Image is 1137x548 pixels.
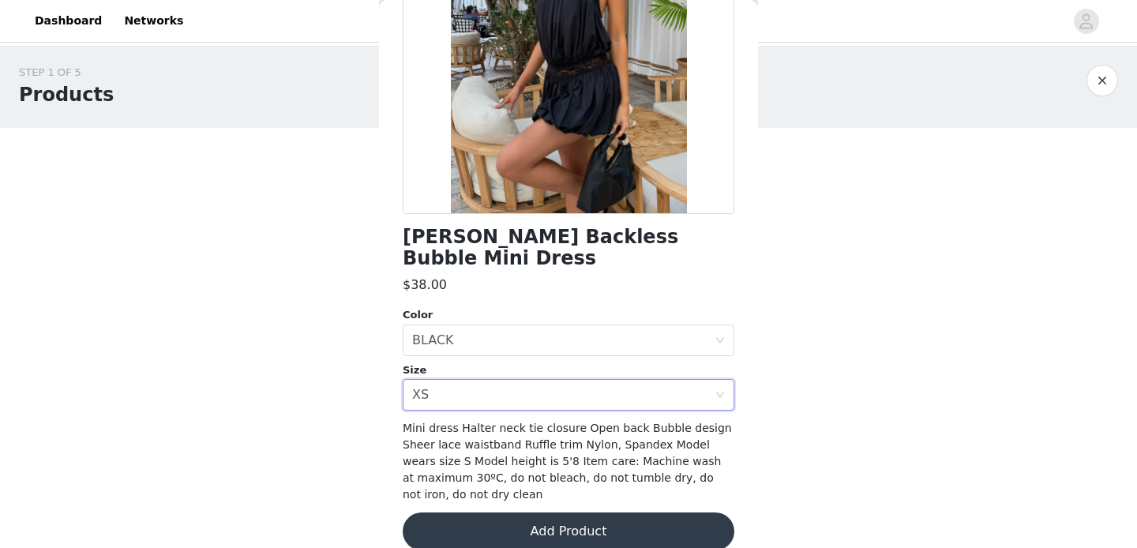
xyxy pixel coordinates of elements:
[403,227,734,269] h1: [PERSON_NAME] Backless Bubble Mini Dress
[412,380,429,410] div: XS
[403,276,447,295] h3: $38.00
[1079,9,1094,34] div: avatar
[19,81,114,109] h1: Products
[19,65,114,81] div: STEP 1 OF 5
[412,325,454,355] div: BLACK
[25,3,111,39] a: Dashboard
[114,3,193,39] a: Networks
[403,422,732,501] span: Mini dress Halter neck tie closure Open back Bubble design Sheer lace waistband Ruffle trim Nylon...
[403,362,734,378] div: Size
[403,307,734,323] div: Color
